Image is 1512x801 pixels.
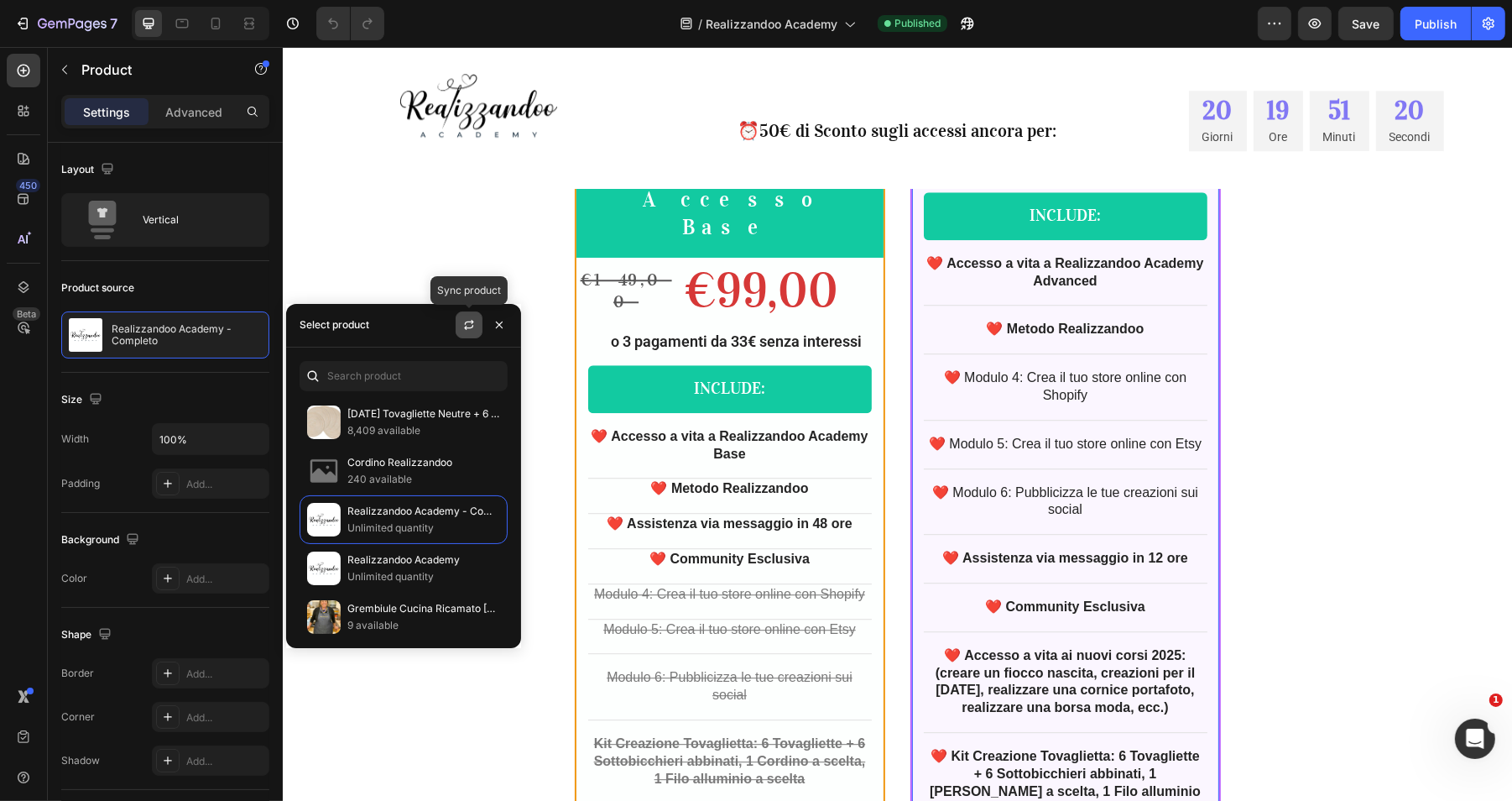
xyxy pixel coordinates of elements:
[347,600,500,617] p: Grembiule Cucina Ricamato [DATE] - Super Mamma
[186,754,265,769] div: Add...
[61,159,117,181] div: Layout
[186,477,265,492] div: Add...
[367,505,527,519] strong: ❤️​ Community Esclusiva
[61,571,87,586] div: Color
[61,280,134,296] div: Product source
[643,389,923,406] p: ❤️​ Modulo 5: Crea il tuo store online con Etsy
[1400,7,1471,40] button: Publish
[347,406,500,422] p: [DATE] Tovagliette Neutre + 6 Sottobicchieri abbinati
[324,469,569,484] strong: ❤️​ Assistenza via messaggio in 48 ore
[307,600,341,634] img: collections
[307,503,341,537] img: collections
[7,7,125,40] button: 7
[347,471,500,488] p: 240 available
[300,361,508,391] input: Search in Settings & Advanced
[81,60,224,80] p: Product
[328,285,579,303] strong: o 3 pagamenti da 33€ senza interessi
[643,322,923,358] p: ❤️​ Modulo 4: Crea il tuo store online con Shopify
[324,623,570,655] s: Modulo 6: Pubblicizza le tue creazioni sui social
[186,710,265,725] div: Add...
[477,72,774,95] span: 50€ di Sconto sugli accessi ancora per:
[153,424,269,454] input: Auto
[984,47,1007,80] div: 19
[300,317,369,332] div: Select product
[894,16,941,31] span: Published
[920,47,951,80] div: 20
[61,624,115,647] div: Shape
[647,702,918,768] strong: ❤️​ Kit Creazione Tovaglietta: 6 Tovagliette + 6 Sottobicchieri abbinati, 1 [PERSON_NAME] a scelt...
[311,540,582,554] s: Modulo 4: Crea il tuo store online con Shopify
[1415,15,1457,33] div: Publish
[307,381,587,416] p: ❤️​ Accesso a vita a Realizzandoo Academy Base
[1107,80,1148,101] p: Secondi
[1489,694,1503,707] span: 1
[110,13,117,34] p: 7
[347,617,500,634] p: 9 available
[16,179,40,192] div: 450
[83,103,130,121] p: Settings
[643,208,923,243] p: ❤️​ Accesso a vita a Realizzandoo Academy Advanced
[283,47,1512,801] iframe: Design area
[310,139,584,194] p: Accesso Base
[61,666,94,681] div: Border
[61,753,100,768] div: Shadow
[347,552,500,568] p: Realizzandoo Academy
[186,572,265,587] div: Add...
[984,80,1007,101] p: Ore
[643,437,923,473] p: ❤️​ Modulo 6: Pubblicizza le tue creazioni sui social
[321,575,573,589] s: Modulo 5: Crea il tuo store online con Etsy
[706,15,837,33] span: Realizzandoo Academy
[1338,7,1394,40] button: Save
[319,332,576,353] p: INCLUDE:
[1040,47,1073,80] div: 51
[456,72,477,95] strong: ⏰
[61,709,95,725] div: Corner
[294,220,394,267] div: €149,00
[165,103,222,121] p: Advanced
[112,323,262,347] p: Realizzandoo Academy - Completo
[704,275,862,289] strong: ❤️​ Metodo Realizzandoo
[660,504,905,518] strong: ❤️​ Assistenza via messaggio in 12 ore
[1353,17,1380,31] span: Save
[1040,80,1073,101] p: Minuti
[186,667,265,682] div: Add...
[643,618,923,670] p: (creare un fiocco nascita, creazioni per il [DATE], realizzare una cornice portafoto, realizzare ...
[1455,719,1495,759] iframe: Intercom live chat
[316,7,384,40] div: Undo/Redo
[643,600,923,618] p: ❤️​ Accesso a vita ai nuovi corsi 2025:
[61,389,106,411] div: Size
[347,503,500,520] p: Realizzandoo Academy - Completo
[61,432,89,447] div: Width
[920,80,951,101] p: Giorni
[698,15,702,33] span: /
[347,520,500,537] p: Unlimited quantity
[307,552,341,585] img: collections
[654,159,911,180] p: INCLUDE:
[307,454,341,488] img: no-image
[307,406,341,439] img: collections
[61,476,100,491] div: Padding
[69,318,102,352] img: product feature img
[311,689,583,739] strong: Kit Creazione Tovaglietta: 6 Tovagliette + 6 Sottobicchieri abbinati, 1 Cordino a scelta, 1 Filo ...
[13,307,40,321] div: Beta
[400,211,601,276] div: €99,00
[702,552,863,567] strong: ❤️​ Community Esclusiva
[347,454,500,471] p: Cordino Realizzandoo
[61,529,143,552] div: Background
[347,568,500,585] p: Unlimited quantity
[143,201,245,239] div: Vertical
[1107,47,1148,80] div: 20
[368,434,526,448] strong: ❤️​ Metodo Realizzandoo
[347,422,500,439] p: 8,409 available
